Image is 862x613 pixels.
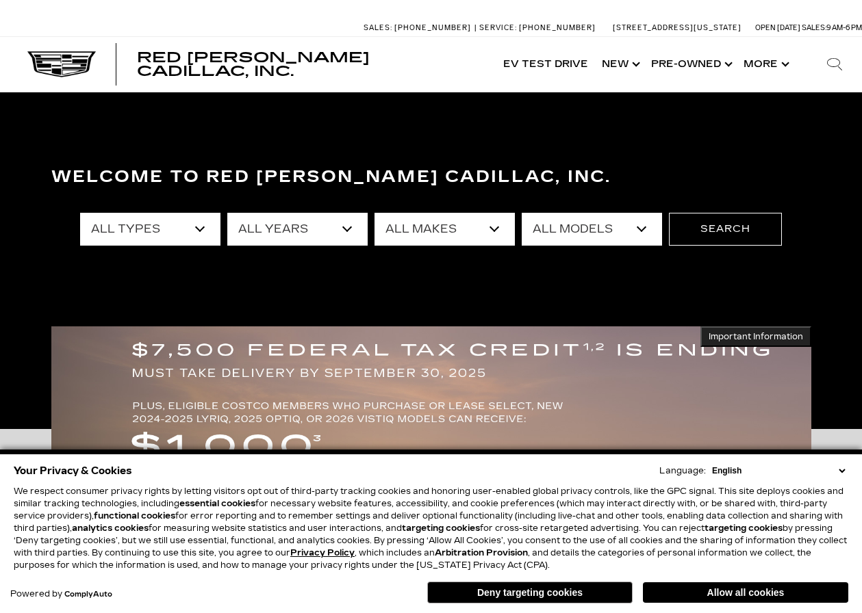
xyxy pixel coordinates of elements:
[709,331,803,342] span: Important Information
[64,590,112,599] a: ComplyAuto
[290,548,355,558] a: Privacy Policy
[644,37,737,92] a: Pre-Owned
[496,37,595,92] a: EV Test Drive
[227,213,368,246] select: Filter by year
[700,326,811,347] button: Important Information
[179,499,255,508] strong: essential cookies
[72,523,149,533] strong: analytics cookies
[364,23,392,32] span: Sales:
[659,467,706,475] div: Language:
[27,51,96,77] img: Cadillac Dark Logo with Cadillac White Text
[705,523,783,533] strong: targeting cookies
[474,24,599,31] a: Service: [PHONE_NUMBER]
[755,23,800,32] span: Open [DATE]
[364,24,474,31] a: Sales: [PHONE_NUMBER]
[14,485,848,571] p: We respect consumer privacy rights by letting visitors opt out of third-party tracking cookies an...
[51,164,811,191] h3: Welcome to Red [PERSON_NAME] Cadillac, Inc.
[595,37,644,92] a: New
[669,213,782,246] button: Search
[737,37,794,92] button: More
[10,590,112,599] div: Powered by
[375,213,515,246] select: Filter by make
[522,213,662,246] select: Filter by model
[394,23,471,32] span: [PHONE_NUMBER]
[137,51,483,78] a: Red [PERSON_NAME] Cadillac, Inc.
[802,23,826,32] span: Sales:
[709,465,848,477] select: Language Select
[137,49,370,79] span: Red [PERSON_NAME] Cadillac, Inc.
[94,511,175,521] strong: functional cookies
[613,23,741,32] a: [STREET_ADDRESS][US_STATE]
[427,582,633,603] button: Deny targeting cookies
[14,461,132,480] span: Your Privacy & Cookies
[435,548,528,558] strong: Arbitration Provision
[643,582,848,603] button: Allow all cookies
[519,23,596,32] span: [PHONE_NUMBER]
[479,23,517,32] span: Service:
[402,523,480,533] strong: targeting cookies
[826,23,862,32] span: 9 AM-6 PM
[80,213,220,246] select: Filter by type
